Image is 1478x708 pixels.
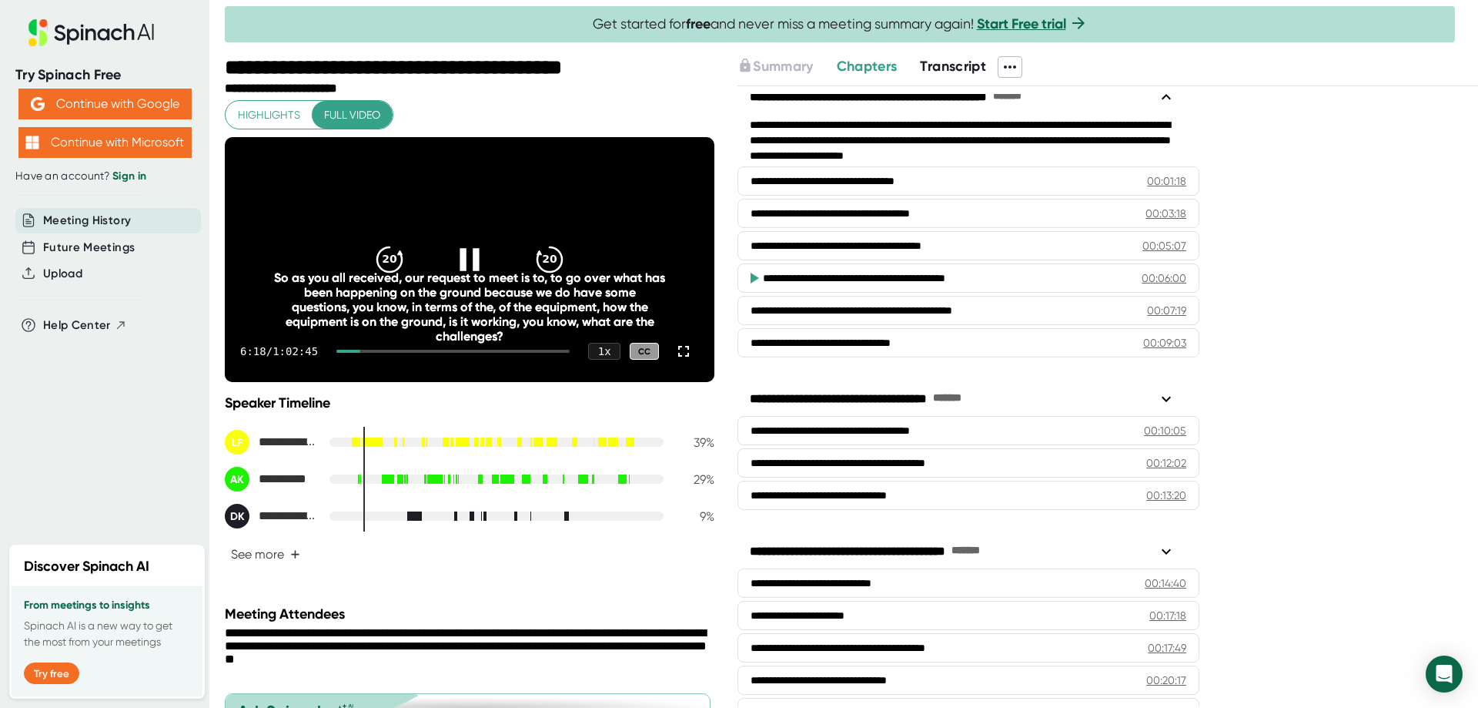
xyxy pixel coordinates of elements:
[1147,303,1186,318] div: 00:07:19
[18,89,192,119] button: Continue with Google
[588,343,620,360] div: 1 x
[43,239,135,257] button: Future Meetings
[1147,173,1186,189] div: 00:01:18
[43,317,127,334] button: Help Center
[31,97,45,111] img: Aehbyd4JwY73AAAAAElFTkSuQmCC
[312,101,393,129] button: Full video
[24,599,190,612] h3: From meetings to insights
[1146,488,1186,503] div: 00:13:20
[1142,238,1186,253] div: 00:05:07
[676,435,714,450] div: 39 %
[225,467,249,492] div: AK
[24,556,149,577] h2: Discover Spinach AI
[753,58,813,75] span: Summary
[630,343,659,361] div: CC
[920,56,986,77] button: Transcript
[225,504,249,528] div: DK
[43,212,131,230] button: Meeting History
[225,467,317,492] div: Ali Khalid
[737,56,813,77] button: Summary
[1148,640,1186,656] div: 00:17:49
[686,15,711,32] b: free
[1142,270,1186,286] div: 00:06:00
[226,101,313,129] button: Highlights
[112,169,146,183] a: Sign in
[676,509,714,524] div: 9 %
[1144,423,1186,438] div: 00:10:05
[1146,455,1186,471] div: 00:12:02
[24,663,79,684] button: Try free
[593,15,1088,33] span: Get started for and never miss a meeting summary again!
[24,618,190,650] p: Spinach AI is a new way to get the most from your meetings
[225,430,317,455] div: Lawrence Fordjour
[240,345,318,357] div: 6:18 / 1:02:45
[1145,206,1186,221] div: 00:03:18
[920,58,986,75] span: Transcript
[15,169,194,183] div: Have an account?
[737,56,836,78] div: Upgrade to access
[1143,335,1186,351] div: 00:09:03
[274,270,666,344] div: So as you all received, our request to meet is to, to go over what has been happening on the grou...
[837,56,898,77] button: Chapters
[238,106,300,125] span: Highlights
[43,265,82,283] button: Upload
[290,549,300,561] span: +
[225,430,249,455] div: LF
[18,127,192,158] button: Continue with Microsoft
[15,66,194,84] div: Try Spinach Free
[43,317,111,334] span: Help Center
[676,472,714,487] div: 29 %
[324,106,380,125] span: Full video
[837,58,898,75] span: Chapters
[1149,608,1186,623] div: 00:17:18
[1146,673,1186,688] div: 00:20:17
[225,606,718,622] div: Meeting Attendees
[225,394,714,411] div: Speaker Timeline
[977,15,1066,32] a: Start Free trial
[1426,656,1463,693] div: Open Intercom Messenger
[225,541,306,568] button: See more+
[1145,575,1186,591] div: 00:14:40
